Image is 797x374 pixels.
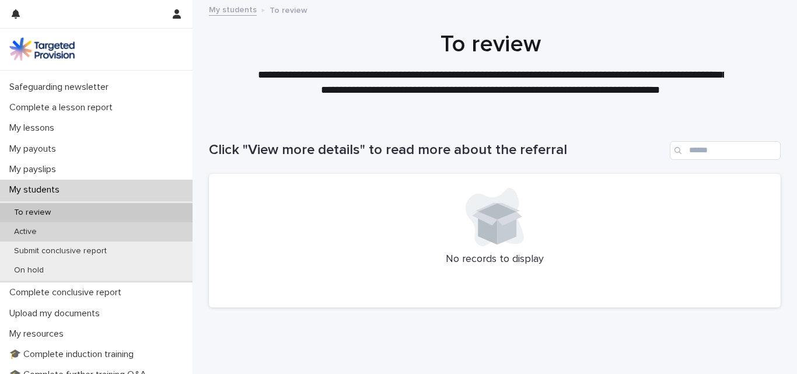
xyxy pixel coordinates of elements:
p: Upload my documents [5,308,109,319]
p: My payouts [5,144,65,155]
p: My resources [5,328,73,340]
a: My students [209,2,257,16]
p: My payslips [5,164,65,175]
p: No records to display [223,253,767,266]
h1: To review [205,30,777,58]
p: Complete a lesson report [5,102,122,113]
img: M5nRWzHhSzIhMunXDL62 [9,37,75,61]
p: My students [5,184,69,195]
p: Complete conclusive report [5,287,131,298]
p: Active [5,227,46,237]
p: Safeguarding newsletter [5,82,118,93]
input: Search [670,141,781,160]
h1: Click "View more details" to read more about the referral [209,142,665,159]
p: On hold [5,265,53,275]
p: My lessons [5,123,64,134]
p: To review [270,3,307,16]
p: To review [5,208,60,218]
p: Submit conclusive report [5,246,116,256]
p: 🎓 Complete induction training [5,349,143,360]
